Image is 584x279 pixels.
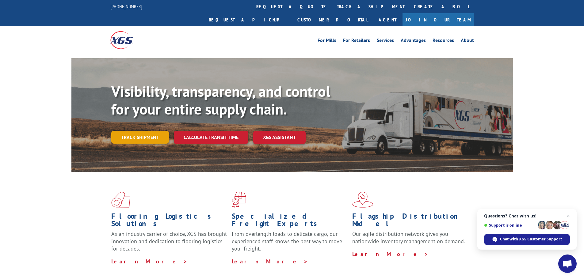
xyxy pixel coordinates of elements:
span: Support is online [484,223,536,228]
a: Learn More > [111,258,188,265]
a: Learn More > [232,258,308,265]
img: xgs-icon-flagship-distribution-model-red [352,192,373,208]
span: Chat with XGS Customer Support [500,236,562,242]
a: [PHONE_NUMBER] [110,3,142,9]
a: Learn More > [352,251,429,258]
a: Track shipment [111,131,169,144]
b: Visibility, transparency, and control for your entire supply chain. [111,82,330,119]
span: Close chat [565,212,572,220]
h1: Flagship Distribution Model [352,213,468,230]
h1: Specialized Freight Experts [232,213,348,230]
span: As an industry carrier of choice, XGS has brought innovation and dedication to flooring logistics... [111,230,227,252]
img: xgs-icon-focused-on-flooring-red [232,192,246,208]
a: Calculate transit time [174,131,248,144]
a: Request a pickup [204,13,293,26]
div: Chat with XGS Customer Support [484,234,570,245]
a: Agent [372,13,403,26]
p: From overlength loads to delicate cargo, our experienced staff knows the best way to move your fr... [232,230,348,258]
a: Customer Portal [293,13,372,26]
a: Services [377,38,394,45]
a: About [461,38,474,45]
a: Resources [433,38,454,45]
a: Advantages [401,38,426,45]
h1: Flooring Logistics Solutions [111,213,227,230]
div: Open chat [558,254,577,273]
a: For Mills [318,38,336,45]
a: Join Our Team [403,13,474,26]
a: For Retailers [343,38,370,45]
span: Our agile distribution network gives you nationwide inventory management on demand. [352,230,465,245]
span: Questions? Chat with us! [484,213,570,218]
img: xgs-icon-total-supply-chain-intelligence-red [111,192,130,208]
a: XGS ASSISTANT [253,131,306,144]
